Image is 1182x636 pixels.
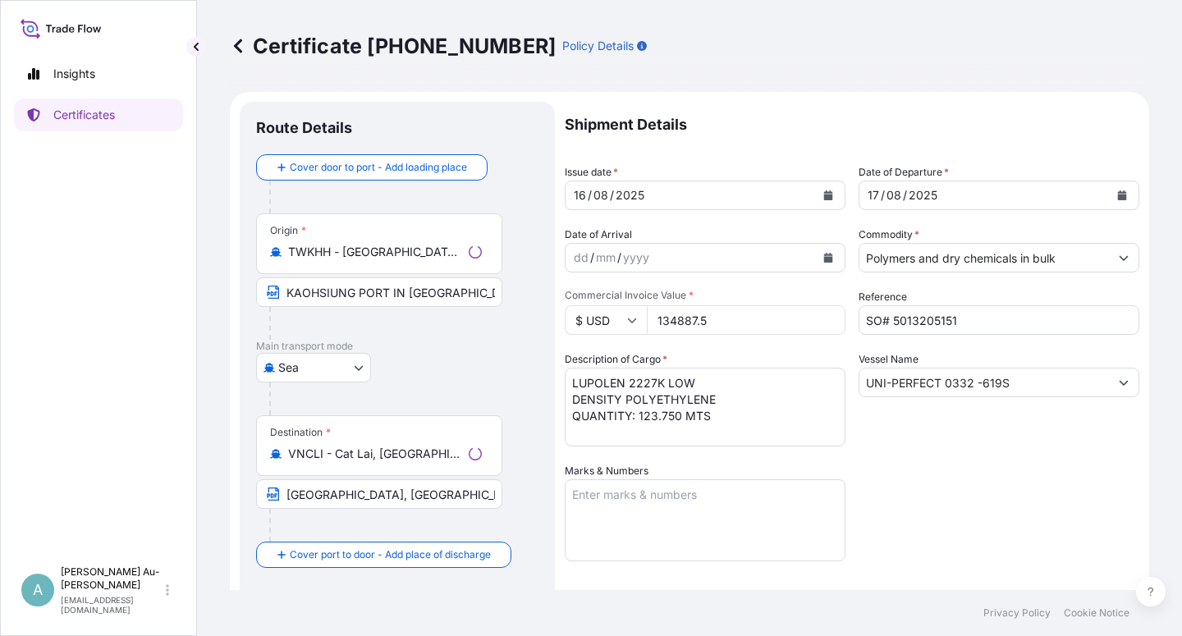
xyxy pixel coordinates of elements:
[647,305,845,335] input: Enter amount
[256,118,352,138] p: Route Details
[859,164,949,181] span: Date of Departure
[288,446,462,462] input: Destination
[1064,606,1129,620] a: Cookie Notice
[469,447,482,460] div: Loading
[859,243,1109,272] input: Type to search commodity
[61,565,163,592] p: [PERSON_NAME] Au-[PERSON_NAME]
[859,368,1109,397] input: Type to search vessel name or IMO
[33,582,43,598] span: A
[859,305,1139,335] input: Enter booking reference
[61,595,163,615] p: [EMAIL_ADDRESS][DOMAIN_NAME]
[610,185,614,205] div: /
[866,185,881,205] div: day,
[1109,243,1138,272] button: Show suggestions
[590,248,594,268] div: /
[903,185,907,205] div: /
[859,351,919,368] label: Vessel Name
[565,351,667,368] label: Description of Cargo
[617,248,621,268] div: /
[53,66,95,82] p: Insights
[290,159,467,176] span: Cover door to port - Add loading place
[230,33,556,59] p: Certificate [PHONE_NUMBER]
[256,479,502,509] input: Text to appear on certificate
[288,244,462,260] input: Origin
[815,182,841,208] button: Calendar
[565,368,845,446] textarea: LUPOLEN 2227K LOW DENSITY POLYETHYLENE QUANTITY: 123.750 MTS
[859,289,907,305] label: Reference
[278,359,299,376] span: Sea
[565,463,648,479] label: Marks & Numbers
[1109,182,1135,208] button: Calendar
[562,38,634,54] p: Policy Details
[256,542,511,568] button: Cover port to door - Add place of discharge
[14,57,183,90] a: Insights
[53,107,115,123] p: Certificates
[983,606,1051,620] a: Privacy Policy
[572,248,590,268] div: day,
[565,226,632,243] span: Date of Arrival
[885,185,903,205] div: month,
[565,164,618,181] span: Issue date
[592,185,610,205] div: month,
[270,426,331,439] div: Destination
[14,98,183,131] a: Certificates
[572,185,588,205] div: day,
[594,248,617,268] div: month,
[290,547,491,563] span: Cover port to door - Add place of discharge
[256,340,538,353] p: Main transport mode
[815,245,841,271] button: Calendar
[881,185,885,205] div: /
[565,289,845,302] span: Commercial Invoice Value
[270,224,306,237] div: Origin
[256,353,371,382] button: Select transport
[614,185,646,205] div: year,
[621,248,651,268] div: year,
[859,226,919,243] label: Commodity
[469,245,482,259] div: Loading
[907,185,939,205] div: year,
[588,185,592,205] div: /
[1109,368,1138,397] button: Show suggestions
[256,277,502,307] input: Text to appear on certificate
[565,102,1139,148] p: Shipment Details
[256,154,488,181] button: Cover door to port - Add loading place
